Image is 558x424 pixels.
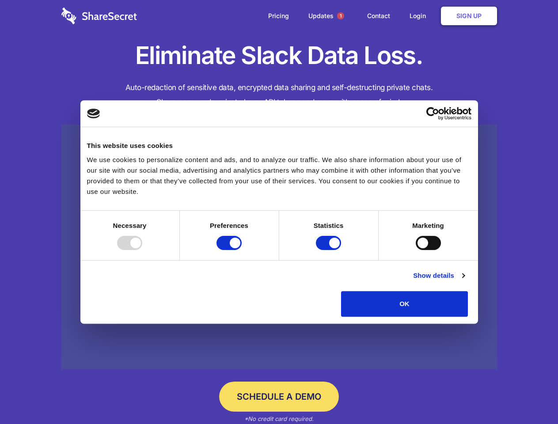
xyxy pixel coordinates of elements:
h4: Auto-redaction of sensitive data, encrypted data sharing and self-destructing private chats. Shar... [61,80,497,110]
h1: Eliminate Slack Data Loss. [61,40,497,72]
strong: Statistics [314,222,344,229]
button: OK [341,291,468,317]
strong: Preferences [210,222,248,229]
div: This website uses cookies [87,140,471,151]
img: logo-wordmark-white-trans-d4663122ce5f474addd5e946df7df03e33cb6a1c49d2221995e7729f52c070b2.svg [61,8,137,24]
a: Sign Up [441,7,497,25]
a: Wistia video thumbnail [61,125,497,370]
strong: Necessary [113,222,147,229]
a: Login [401,2,439,30]
div: We use cookies to personalize content and ads, and to analyze our traffic. We also share informat... [87,155,471,197]
a: Show details [413,270,464,281]
em: *No credit card required. [244,415,314,422]
a: Pricing [259,2,298,30]
img: logo [87,109,100,118]
a: Usercentrics Cookiebot - opens in a new window [394,107,471,120]
strong: Marketing [412,222,444,229]
a: Contact [358,2,399,30]
span: 1 [337,12,344,19]
a: Schedule a Demo [219,382,339,412]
